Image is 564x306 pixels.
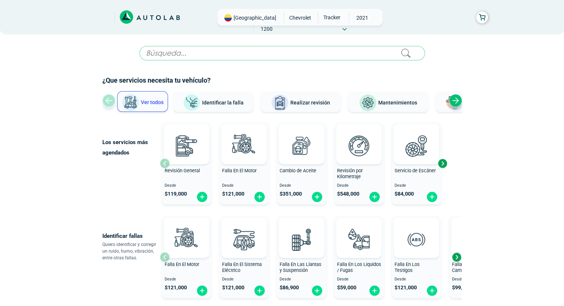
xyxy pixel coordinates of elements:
[285,129,318,162] img: cambio_de_aceite-v3.svg
[290,219,313,242] img: AD0BCuuxAAAAAElFTkSuQmCC
[349,12,376,23] span: 2021
[449,216,499,298] button: Falla En La Caja de Cambio Desde $99,000
[219,216,269,298] button: Falla En El Sistema Eléctrico Desde $121,000
[271,94,289,112] img: Realizar revisión
[405,126,428,148] img: AD0BCuuxAAAAAElFTkSuQmCC
[395,285,417,291] span: $ 121,000
[395,262,420,273] span: Falla En Los Testigos
[337,168,363,180] span: Revisión por Kilometraje
[165,277,209,282] span: Desde
[165,262,199,267] span: Falla En El Motor
[196,191,208,203] img: fi_plus-circle2.svg
[395,191,414,197] span: $ 84,000
[449,94,462,107] div: Next slide
[222,191,244,197] span: $ 121,000
[254,191,265,203] img: fi_plus-circle2.svg
[437,158,448,169] div: Next slide
[452,262,491,273] span: Falla En La Caja de Cambio
[392,122,442,204] button: Servicio de Escáner Desde $84,000
[219,122,269,204] button: Falla En El Motor Desde $121,000
[228,223,260,256] img: diagnostic_bombilla-v3.svg
[337,277,381,282] span: Desde
[102,241,160,261] p: Quiero identificar y corregir un ruido, humo, vibración, entre otras fallas.
[117,91,168,112] button: Ver todos
[452,285,471,291] span: $ 99,000
[228,129,260,162] img: diagnostic_engine-v3.svg
[311,285,323,296] img: fi_plus-circle2.svg
[400,223,433,256] img: diagnostic_diagnostic_abs-v3.svg
[139,46,425,60] input: Búsqueda...
[222,262,262,273] span: Falla En El Sistema Eléctrico
[170,129,203,162] img: revision_general-v3.svg
[173,91,253,112] button: Identificar la falla
[285,223,318,256] img: diagnostic_suspension-v3.svg
[141,99,164,105] span: Ver todos
[334,122,384,204] button: Revisión por Kilometraje Desde $548,000
[395,277,439,282] span: Desde
[280,262,321,273] span: Falla En Las Llantas y Suspensión
[162,216,212,298] button: Falla En El Motor Desde $121,000
[254,23,280,34] span: 1200
[165,183,209,188] span: Desde
[222,183,266,188] span: Desde
[277,122,327,204] button: Cambio de Aceite Desde $351,000
[233,219,255,242] img: AD0BCuuxAAAAAElFTkSuQmCC
[170,223,203,256] img: diagnostic_engine-v3.svg
[233,126,255,148] img: AD0BCuuxAAAAAElFTkSuQmCC
[337,262,381,273] span: Falla En Los Liquidos / Fugas
[290,100,330,106] span: Realizar revisión
[234,14,276,21] span: [GEOGRAPHIC_DATA]
[280,277,324,282] span: Desde
[196,285,208,296] img: fi_plus-circle2.svg
[426,285,438,296] img: fi_plus-circle2.svg
[175,126,198,148] img: AD0BCuuxAAAAAElFTkSuQmCC
[343,129,375,162] img: revision_por_kilometraje-v3.svg
[348,91,428,112] button: Mantenimientos
[102,137,160,158] p: Los servicios más agendados
[162,122,212,204] button: Revisión General Desde $119,000
[337,285,356,291] span: $ 59,000
[222,277,266,282] span: Desde
[165,168,200,173] span: Revisión General
[102,231,160,241] p: Identificar fallas
[395,168,436,173] span: Servicio de Escáner
[426,191,438,203] img: fi_plus-circle2.svg
[337,183,381,188] span: Desde
[348,126,370,148] img: AD0BCuuxAAAAAElFTkSuQmCC
[222,285,244,291] span: $ 121,000
[122,94,139,112] img: Ver todos
[165,191,187,197] span: $ 119,000
[280,183,324,188] span: Desde
[318,12,344,23] span: TRACKER
[405,219,428,242] img: AD0BCuuxAAAAAElFTkSuQmCC
[280,191,302,197] span: $ 351,000
[165,285,187,291] span: $ 121,000
[343,223,375,256] img: diagnostic_gota-de-sangre-v3.svg
[183,94,201,112] img: Identificar la falla
[334,216,384,298] button: Falla En Los Liquidos / Fugas Desde $59,000
[337,191,359,197] span: $ 548,000
[400,129,433,162] img: escaner-v3.svg
[348,219,370,242] img: AD0BCuuxAAAAAElFTkSuQmCC
[261,91,341,112] button: Realizar revisión
[224,14,232,21] img: Flag of COLOMBIA
[175,219,198,242] img: AD0BCuuxAAAAAElFTkSuQmCC
[280,168,316,173] span: Cambio de Aceite
[392,216,442,298] button: Falla En Los Testigos Desde $121,000
[359,94,377,112] img: Mantenimientos
[290,126,313,148] img: AD0BCuuxAAAAAElFTkSuQmCC
[369,191,380,203] img: fi_plus-circle2.svg
[222,168,257,173] span: Falla En El Motor
[102,76,462,85] h2: ¿Que servicios necesita tu vehículo?
[254,285,265,296] img: fi_plus-circle2.svg
[202,99,244,105] span: Identificar la falla
[287,12,313,23] span: CHEVROLET
[395,183,439,188] span: Desde
[451,252,462,263] div: Next slide
[452,277,496,282] span: Desde
[280,285,299,291] span: $ 86,900
[311,191,323,203] img: fi_plus-circle2.svg
[458,223,490,256] img: diagnostic_caja-de-cambios-v3.svg
[378,100,417,106] span: Mantenimientos
[277,216,327,298] button: Falla En Las Llantas y Suspensión Desde $86,900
